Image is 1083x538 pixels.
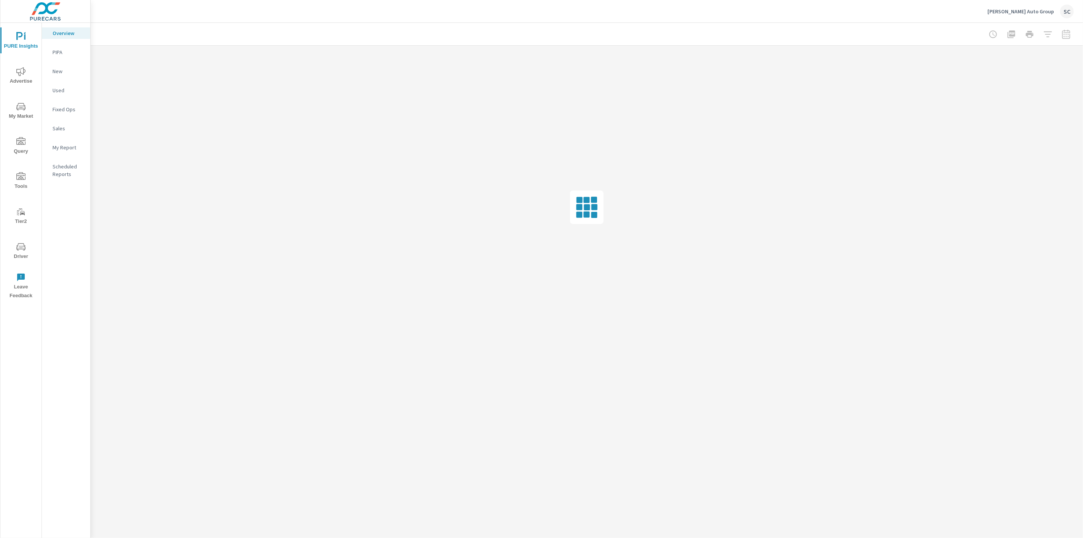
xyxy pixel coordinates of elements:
[53,48,84,56] p: PIPA
[3,102,39,121] span: My Market
[42,46,90,58] div: PIPA
[42,85,90,96] div: Used
[53,86,84,94] p: Used
[53,163,84,178] p: Scheduled Reports
[42,27,90,39] div: Overview
[53,144,84,151] p: My Report
[42,161,90,180] div: Scheduled Reports
[3,137,39,156] span: Query
[42,66,90,77] div: New
[0,23,42,303] div: nav menu
[987,8,1054,15] p: [PERSON_NAME] Auto Group
[3,242,39,261] span: Driver
[53,67,84,75] p: New
[53,125,84,132] p: Sales
[3,67,39,86] span: Advertise
[3,207,39,226] span: Tier2
[3,32,39,51] span: PURE Insights
[3,273,39,300] span: Leave Feedback
[42,123,90,134] div: Sales
[42,142,90,153] div: My Report
[1060,5,1074,18] div: SC
[42,104,90,115] div: Fixed Ops
[53,106,84,113] p: Fixed Ops
[53,29,84,37] p: Overview
[3,172,39,191] span: Tools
